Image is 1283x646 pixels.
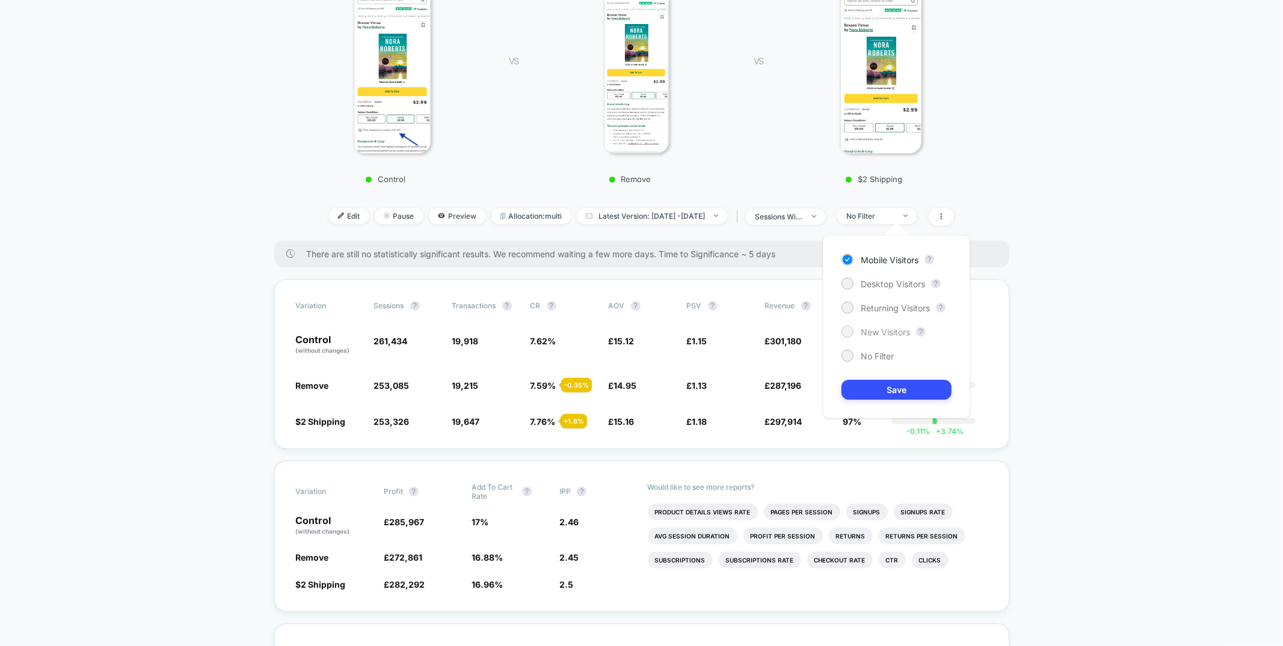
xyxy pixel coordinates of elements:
[903,215,908,217] img: end
[708,301,718,311] button: ?
[472,517,488,527] span: 17 %
[559,517,579,527] span: 2.46
[329,208,369,224] span: Edit
[692,380,707,391] span: 1.13
[389,552,422,562] span: 272,861
[296,347,350,354] span: (without changes)
[755,212,803,221] div: sessions with impression
[531,380,556,391] span: 7.59 %
[338,213,344,219] img: edit
[296,552,329,562] span: Remove
[410,301,420,311] button: ?
[801,301,811,311] button: ?
[374,301,404,310] span: Sessions
[559,487,571,496] span: IPP
[771,380,802,391] span: 287,196
[374,416,410,427] span: 253,326
[384,517,424,527] span: £
[577,208,727,224] span: Latest Version: [DATE] - [DATE]
[522,487,532,496] button: ?
[861,279,925,289] span: Desktop Visitors
[743,528,823,544] li: Profit Per Session
[452,380,479,391] span: 19,215
[733,208,746,225] span: |
[472,579,503,590] span: 16.96 %
[771,336,802,346] span: 301,180
[472,552,503,562] span: 16.88 %
[609,380,637,391] span: £
[609,336,635,346] span: £
[765,336,802,346] span: £
[936,427,941,436] span: +
[846,504,888,520] li: Signups
[609,416,635,427] span: £
[841,380,952,400] button: Save
[559,552,579,562] span: 2.45
[384,213,390,219] img: end
[861,303,930,313] span: Returning Visitors
[296,380,329,391] span: Remove
[452,301,496,310] span: Transactions
[559,579,573,590] span: 2.5
[531,416,556,427] span: 7.76 %
[577,487,586,496] button: ?
[614,380,637,391] span: 14.95
[296,335,362,355] p: Control
[829,528,873,544] li: Returns
[561,414,587,428] div: + 1.8 %
[531,301,541,310] span: CR
[409,487,419,496] button: ?
[384,579,425,590] span: £
[631,301,641,311] button: ?
[719,552,801,568] li: Subscriptions Rate
[286,174,485,184] p: Control
[648,504,758,520] li: Product Details Views Rate
[931,279,941,288] button: ?
[389,579,425,590] span: 282,292
[687,380,707,391] span: £
[861,255,918,265] span: Mobile Visitors
[307,249,985,259] span: There are still no statistically significant results. We recommend waiting a few more days . Time...
[491,208,571,224] span: Allocation: multi
[879,552,906,568] li: Ctr
[714,215,718,217] img: end
[692,416,707,427] span: 1.18
[936,303,946,312] button: ?
[648,483,988,492] p: Would like to see more reports?
[648,528,737,544] li: Avg Session Duration
[812,215,816,218] img: end
[375,208,423,224] span: Pause
[389,517,424,527] span: 285,967
[561,378,592,392] div: - 0.35 %
[687,416,707,427] span: £
[452,416,480,427] span: 19,647
[687,301,702,310] span: PSV
[765,301,795,310] span: Revenue
[754,56,763,66] span: VS
[861,327,910,337] span: New Visitors
[807,552,873,568] li: Checkout Rate
[374,336,408,346] span: 261,434
[509,56,518,66] span: VS
[500,213,505,219] img: rebalance
[765,416,802,427] span: £
[771,416,802,427] span: 297,914
[614,336,635,346] span: 15.12
[296,516,372,536] p: Control
[764,504,840,520] li: Pages Per Session
[296,528,350,535] span: (without changes)
[614,416,635,427] span: 15.16
[687,336,707,346] span: £
[531,336,556,346] span: 7.62 %
[547,301,556,311] button: ?
[894,504,953,520] li: Signups Rate
[384,487,403,496] span: Profit
[930,427,964,436] span: 3.74 %
[374,380,410,391] span: 253,085
[916,327,926,337] button: ?
[429,208,485,224] span: Preview
[765,380,802,391] span: £
[906,427,930,436] span: -0.11 %
[586,213,592,219] img: calendar
[296,483,362,501] span: Variation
